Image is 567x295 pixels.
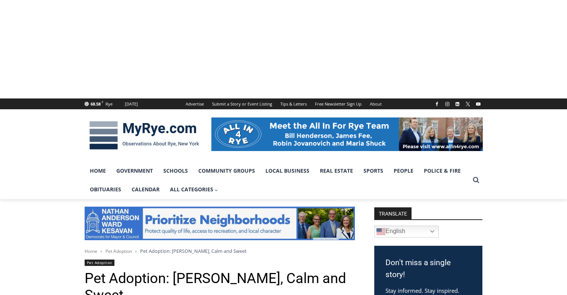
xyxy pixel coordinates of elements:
a: Obituaries [85,180,126,199]
a: Facebook [432,100,441,109]
img: MyRye.com [85,116,204,155]
a: YouTube [474,100,483,109]
a: All Categories [165,180,224,199]
div: Rye [105,101,113,107]
a: About [366,98,386,109]
img: en [377,227,385,236]
nav: Secondary Navigation [182,98,386,109]
a: Pet Adoption [85,260,114,266]
a: Community Groups [193,161,260,180]
a: Real Estate [315,161,358,180]
a: Government [111,161,158,180]
span: Pet Adoption: [PERSON_NAME], Calm and Sweet [140,248,247,254]
div: [DATE] [125,101,138,107]
a: People [388,161,419,180]
a: English [374,226,439,238]
a: Submit a Story or Event Listing [208,98,276,109]
a: Calendar [126,180,165,199]
nav: Primary Navigation [85,161,469,199]
a: Home [85,248,97,254]
a: Linkedin [453,100,462,109]
button: View Search Form [469,173,483,187]
a: Schools [158,161,193,180]
span: All Categories [170,185,218,194]
a: X [463,100,472,109]
strong: TRANSLATE [374,207,412,219]
h3: Don't miss a single story! [385,257,471,280]
span: > [135,249,137,254]
a: Pet Adoption [105,248,132,254]
a: Advertise [182,98,208,109]
a: Free Newsletter Sign Up [311,98,366,109]
span: > [100,249,103,254]
a: Instagram [443,100,452,109]
img: All in for Rye [211,117,483,151]
a: Local Business [260,161,315,180]
a: Sports [358,161,388,180]
span: 68.58 [91,101,101,107]
span: F [102,100,103,104]
a: Tips & Letters [276,98,311,109]
a: Home [85,161,111,180]
a: Police & Fire [419,161,466,180]
nav: Breadcrumbs [85,247,355,255]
